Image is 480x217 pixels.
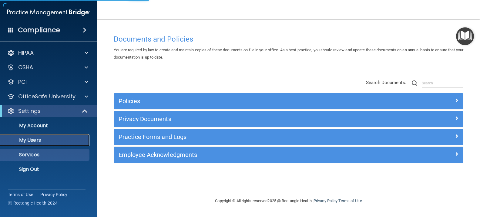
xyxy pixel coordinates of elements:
[422,79,463,88] input: Search
[338,198,362,203] a: Terms of Use
[8,192,33,198] a: Terms of Use
[4,152,87,158] p: Services
[119,98,371,104] h5: Policies
[114,35,463,43] h4: Documents and Policies
[119,134,371,140] h5: Practice Forms and Logs
[456,27,474,45] button: Open Resource Center
[18,107,41,115] p: Settings
[7,107,88,115] a: Settings
[18,78,27,86] p: PCI
[119,116,371,122] h5: Privacy Documents
[7,78,88,86] a: PCI
[119,96,458,106] a: Policies
[178,191,399,211] div: Copyright © All rights reserved 2025 @ Rectangle Health | |
[40,192,68,198] a: Privacy Policy
[119,151,371,158] h5: Employee Acknowledgments
[4,123,87,129] p: My Account
[114,48,463,59] span: You are required by law to create and maintain copies of these documents on file in your office. ...
[119,132,458,142] a: Practice Forms and Logs
[412,80,417,86] img: ic-search.3b580494.png
[366,80,406,85] span: Search Documents:
[4,166,87,172] p: Sign Out
[4,137,87,143] p: My Users
[18,26,60,34] h4: Compliance
[314,198,337,203] a: Privacy Policy
[7,64,88,71] a: OSHA
[375,181,473,206] iframe: Drift Widget Chat Controller
[8,200,58,206] span: Ⓒ Rectangle Health 2024
[18,49,34,56] p: HIPAA
[7,6,90,19] img: PMB logo
[7,49,88,56] a: HIPAA
[18,64,33,71] p: OSHA
[119,150,458,160] a: Employee Acknowledgments
[18,93,76,100] p: OfficeSafe University
[119,114,458,124] a: Privacy Documents
[7,93,88,100] a: OfficeSafe University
